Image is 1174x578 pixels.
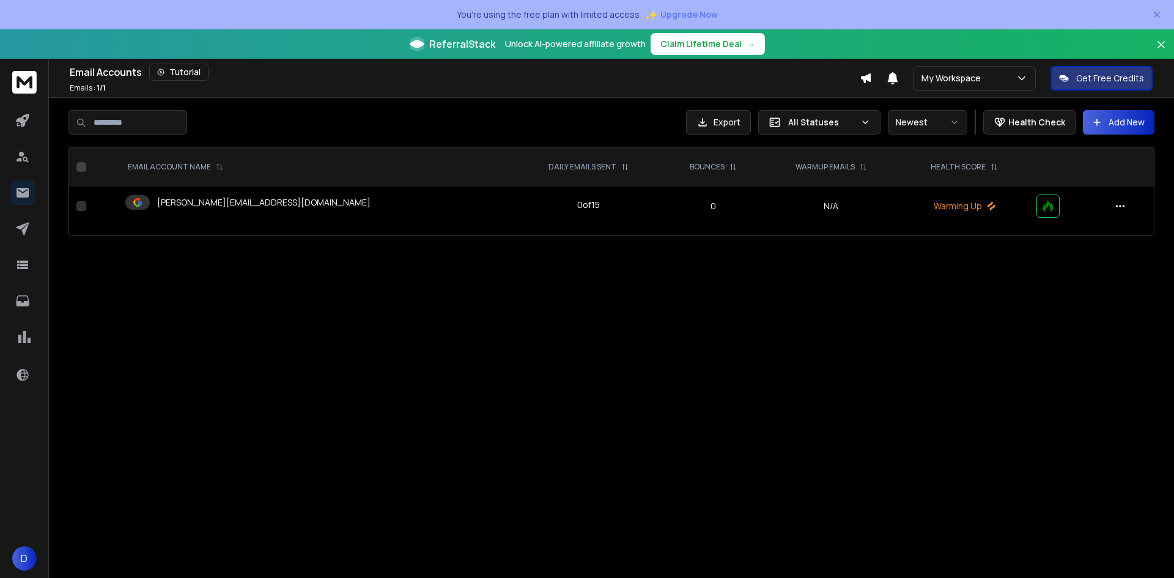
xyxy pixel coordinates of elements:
span: 1 / 1 [97,83,106,93]
p: My Workspace [921,72,986,84]
button: D [12,546,37,571]
p: DAILY EMAILS SENT [548,162,616,172]
p: Unlock AI-powered affiliate growth [505,38,646,50]
p: Emails : [70,83,106,93]
div: Email Accounts [70,64,860,81]
div: 0 of 15 [577,199,600,211]
p: Health Check [1008,116,1065,128]
div: EMAIL ACCOUNT NAME [128,162,223,172]
p: All Statuses [788,116,855,128]
p: HEALTH SCORE [931,162,986,172]
span: → [747,38,755,50]
button: Health Check [983,110,1076,135]
button: Close banner [1153,37,1169,66]
p: Warming Up [907,200,1022,212]
button: ✨Upgrade Now [644,2,718,27]
p: 0 [671,200,756,212]
p: BOUNCES [690,162,725,172]
p: Get Free Credits [1076,72,1144,84]
p: You're using the free plan with limited access [457,9,640,21]
p: WARMUP EMAILS [796,162,855,172]
button: Add New [1083,110,1154,135]
span: ✨ [644,6,658,23]
td: N/A [763,187,899,226]
button: Tutorial [149,64,209,81]
span: ReferralStack [429,37,495,51]
button: Newest [888,110,967,135]
button: Claim Lifetime Deal→ [651,33,765,55]
button: Export [686,110,751,135]
span: Upgrade Now [660,9,718,21]
button: Get Free Credits [1050,66,1153,91]
p: [PERSON_NAME][EMAIL_ADDRESS][DOMAIN_NAME] [157,196,371,209]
